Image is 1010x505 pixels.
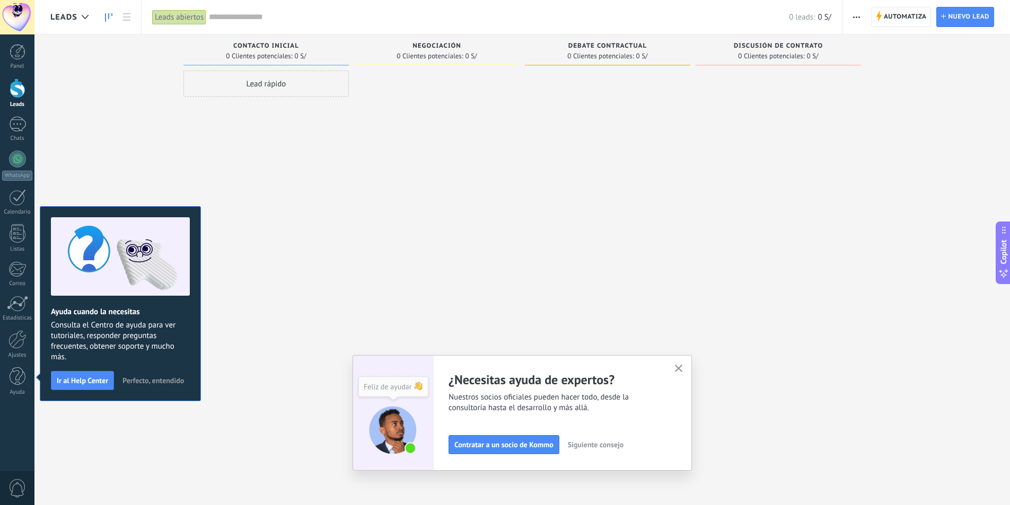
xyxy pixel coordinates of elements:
span: Negociación [412,42,461,50]
a: Lista [118,7,136,28]
span: Automatiza [884,7,927,26]
button: Siguiente consejo [563,437,628,453]
span: Consulta el Centro de ayuda para ver tutoriales, responder preguntas frecuentes, obtener soporte ... [51,320,190,362]
span: 0 S/ [807,53,819,59]
span: Debate contractual [568,42,647,50]
span: Discusión de contrato [734,42,823,50]
span: Nuestros socios oficiales pueden hacer todo, desde la consultoría hasta el desarrollo y más allá. [449,392,662,413]
span: 0 Clientes potenciales: [738,53,804,59]
button: Ir al Help Center [51,371,114,390]
h2: Ayuda cuando la necesitas [51,307,190,317]
span: 0 S/ [818,12,831,22]
div: Chats [2,135,33,142]
span: Nuevo lead [948,7,989,26]
div: Discusión de contrato [701,42,856,51]
div: Contacto inicial [189,42,344,51]
span: 0 S/ [636,53,648,59]
div: Ajustes [2,352,33,359]
span: Copilot [998,240,1009,264]
div: Ayuda [2,389,33,396]
h2: ¿Necesitas ayuda de expertos? [449,371,662,388]
span: Ir al Help Center [57,377,108,384]
a: Automatiza [871,7,932,27]
button: Contratar a un socio de Kommo [449,435,559,454]
div: Calendario [2,209,33,216]
div: Lead rápido [183,70,349,97]
div: Listas [2,246,33,253]
div: WhatsApp [2,171,32,181]
span: 0 S/ [295,53,306,59]
span: 0 leads: [789,12,815,22]
button: Más [849,7,864,27]
div: Leads [2,101,33,108]
div: Negociación [359,42,514,51]
a: Nuevo lead [936,7,994,27]
div: Debate contractual [530,42,685,51]
span: Contratar a un socio de Kommo [454,441,554,448]
span: 0 Clientes potenciales: [226,53,292,59]
span: Contacto inicial [233,42,299,50]
span: 0 Clientes potenciales: [567,53,634,59]
span: 0 S/ [466,53,477,59]
span: 0 Clientes potenciales: [397,53,463,59]
span: Perfecto, entendido [122,377,184,384]
div: Estadísticas [2,315,33,322]
span: Siguiente consejo [568,441,623,448]
a: Leads [100,7,118,28]
button: Perfecto, entendido [118,373,189,388]
div: Correo [2,280,33,287]
div: Panel [2,63,33,70]
span: Leads [50,12,77,22]
div: Leads abiertos [152,10,206,25]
